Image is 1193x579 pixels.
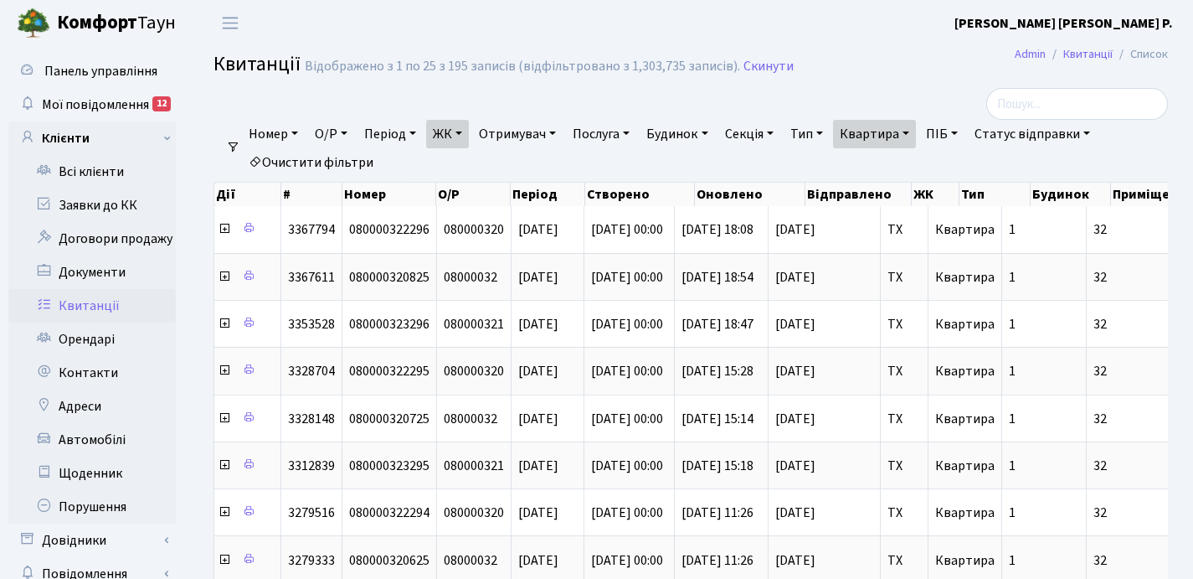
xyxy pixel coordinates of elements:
a: Адреси [8,390,176,423]
div: Відображено з 1 по 25 з 195 записів (відфільтровано з 1,303,735 записів). [305,59,740,75]
span: [DATE] [518,504,558,522]
span: [DATE] 11:26 [681,551,753,570]
span: [DATE] [775,554,873,567]
a: Договори продажу [8,222,176,256]
div: 12 [152,96,171,111]
li: Список [1113,45,1168,64]
span: 32 [1093,554,1188,567]
span: 080000321 [444,315,504,333]
span: [DATE] [775,412,873,426]
a: Орендарі [8,323,176,356]
a: Мої повідомлення12 [8,88,176,121]
a: О/Р [308,120,354,148]
a: Статус відправки [968,120,1097,148]
a: Номер [242,120,305,148]
span: [DATE] [518,457,558,475]
input: Пошук... [986,88,1168,120]
span: ТХ [887,506,921,520]
span: [DATE] 15:28 [681,362,753,380]
span: ТХ [887,459,921,473]
th: Дії [214,183,281,206]
span: Квартира [935,457,995,475]
a: Послуга [566,120,636,148]
span: [DATE] [518,220,558,239]
span: 1 [1009,457,1016,475]
span: Квартира [935,315,995,333]
a: Період [357,120,423,148]
th: # [281,183,342,206]
span: 1 [1009,504,1016,522]
span: Квитанції [213,49,301,79]
span: 32 [1093,318,1188,331]
span: 3279516 [288,504,335,522]
a: Скинути [743,59,794,75]
a: Тип [784,120,830,148]
button: Переключити навігацію [209,9,251,37]
span: 080000322294 [349,504,429,522]
span: 1 [1009,268,1016,287]
a: Порушення [8,490,176,524]
th: О/Р [436,183,511,206]
span: 080000320 [444,362,504,380]
a: Панель управління [8,54,176,88]
span: ТХ [887,412,921,426]
th: Період [511,183,585,206]
span: Квартира [935,551,995,570]
span: 1 [1009,410,1016,428]
a: [PERSON_NAME] [PERSON_NAME] Р. [954,13,1173,34]
a: Всі клієнти [8,155,176,189]
span: [DATE] [775,318,873,331]
span: ТХ [887,364,921,378]
th: Номер [342,183,436,206]
span: 080000320725 [349,410,429,428]
a: Отримувач [472,120,563,148]
span: [DATE] [775,459,873,473]
span: 080000320 [444,504,504,522]
span: 080000322295 [349,362,429,380]
a: Квитанції [1063,45,1113,63]
span: 08000032 [444,551,497,570]
span: ТХ [887,318,921,331]
span: Мої повідомлення [42,96,149,114]
span: [DATE] 00:00 [591,268,663,287]
span: [DATE] 11:26 [681,504,753,522]
b: Комфорт [57,9,137,36]
span: Квартира [935,410,995,428]
span: Квартира [935,504,995,522]
span: 3312839 [288,457,335,475]
a: Контакти [8,356,176,390]
span: [DATE] [518,410,558,428]
span: 080000321 [444,457,504,475]
span: 3367794 [288,220,335,239]
span: 080000322296 [349,220,429,239]
a: Квартира [833,120,916,148]
a: Щоденник [8,457,176,490]
span: 080000323295 [349,457,429,475]
a: Довідники [8,524,176,557]
a: Admin [1015,45,1046,63]
span: [DATE] [518,362,558,380]
span: [DATE] [518,268,558,287]
span: Панель управління [44,62,157,80]
span: 32 [1093,459,1188,473]
span: Квартира [935,362,995,380]
th: Відправлено [805,183,913,206]
th: ЖК [912,183,959,206]
span: ТХ [887,223,921,236]
span: 32 [1093,364,1188,378]
span: [DATE] [518,315,558,333]
a: Клієнти [8,121,176,155]
span: 32 [1093,223,1188,236]
a: Заявки до КК [8,189,176,222]
a: ЖК [426,120,469,148]
span: [DATE] 00:00 [591,410,663,428]
a: Автомобілі [8,423,176,457]
span: [DATE] [775,223,873,236]
span: 3367611 [288,268,335,287]
span: 3279333 [288,551,335,570]
span: 3328148 [288,410,335,428]
span: 32 [1093,412,1188,426]
span: [DATE] 15:18 [681,457,753,475]
span: [DATE] 18:08 [681,220,753,239]
span: [DATE] 00:00 [591,315,663,333]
